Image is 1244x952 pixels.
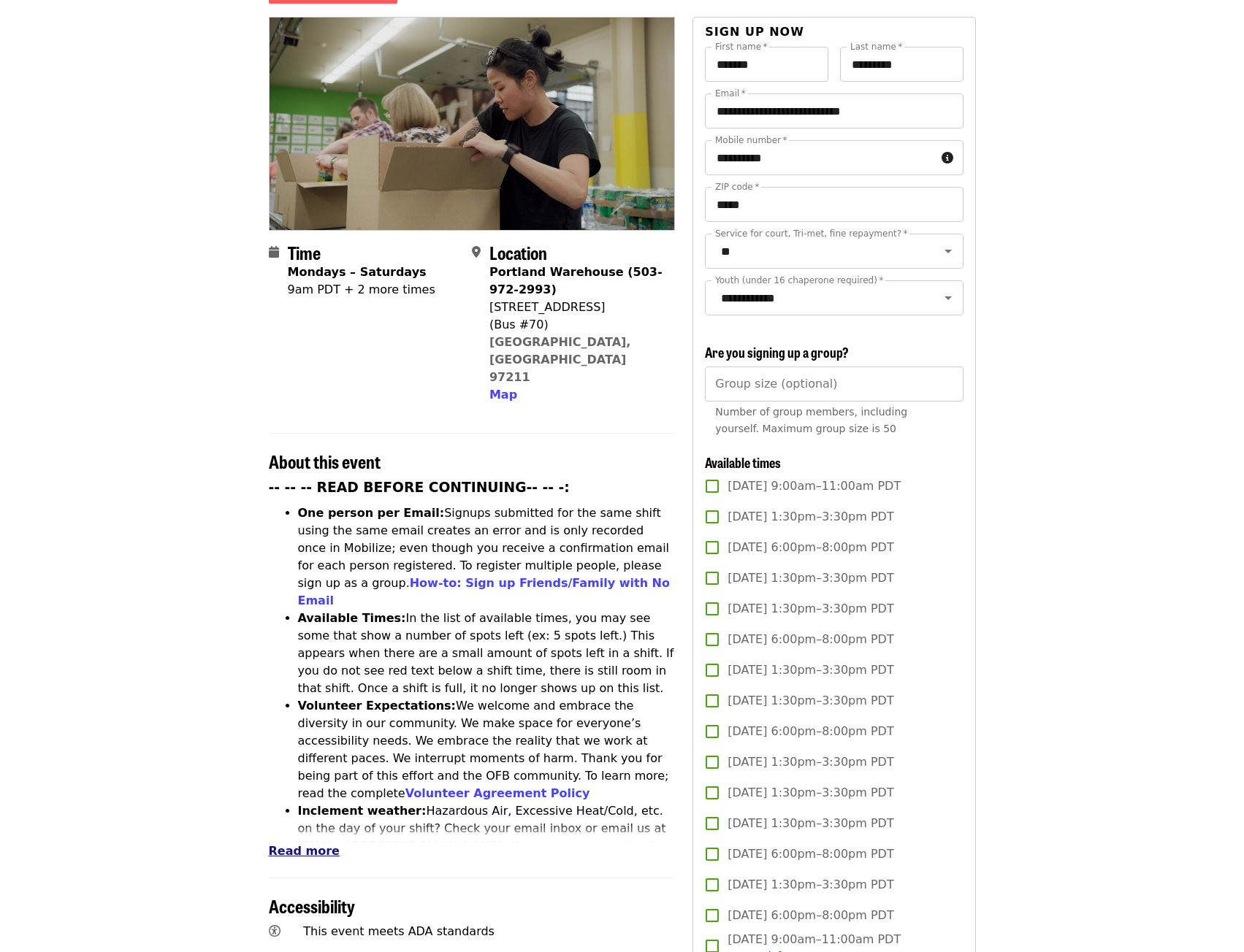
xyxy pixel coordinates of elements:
input: [object Object] [705,366,963,402]
i: universal-access icon [269,924,281,938]
a: How-to: Sign up Friends/Family with No Email [298,576,671,607]
span: [DATE] 1:30pm–3:30pm PDT [728,815,893,832]
strong: Volunteer Expectations: [298,699,457,713]
div: (Bus #70) [489,316,663,334]
div: 9am PDT + 2 more times [288,281,435,299]
label: Mobile number [715,136,787,145]
span: [DATE] 6:00pm–8:00pm PDT [728,845,893,863]
span: This event meets ADA standards [303,924,495,938]
i: calendar icon [269,245,279,259]
span: [DATE] 6:00pm–8:00pm PDT [728,907,893,924]
button: Read more [269,842,340,860]
span: Location [489,239,547,265]
div: [STREET_ADDRESS] [489,299,663,316]
span: [DATE] 1:30pm–3:30pm PDT [728,784,893,802]
strong: Available Times: [298,611,406,625]
strong: Mondays – Saturdays [288,265,427,279]
span: Time [288,239,321,265]
strong: One person per Email: [298,506,445,520]
button: Map [489,386,517,404]
span: Number of group members, including yourself. Maximum group size is 50 [715,406,907,434]
a: [GEOGRAPHIC_DATA], [GEOGRAPHIC_DATA] 97211 [489,335,631,384]
span: [DATE] 9:00am–11:00am PDT [728,477,901,495]
strong: Portland Warehouse (503-972-2993) [489,265,663,296]
span: [DATE] 1:30pm–3:30pm PDT [728,692,893,710]
input: First name [705,47,828,82]
i: circle-info icon [942,151,953,165]
a: Volunteer Agreement Policy [405,786,590,800]
strong: Inclement weather: [298,804,427,818]
span: [DATE] 1:30pm–3:30pm PDT [728,600,893,618]
input: ZIP code [705,187,963,222]
span: Map [489,388,517,402]
label: Email [715,89,746,98]
span: [DATE] 1:30pm–3:30pm PDT [728,661,893,679]
span: [DATE] 6:00pm–8:00pm PDT [728,539,893,556]
label: Last name [850,42,902,51]
label: First name [715,42,768,51]
i: map-marker-alt icon [472,245,481,259]
li: We welcome and embrace the diversity in our community. We make space for everyone’s accessibility... [298,697,676,802]
input: Last name [840,47,963,82]
label: Service for court, Tri-met, fine repayment? [715,229,908,238]
li: In the list of available times, you may see some that show a number of spots left (ex: 5 spots le... [298,610,676,697]
span: [DATE] 1:30pm–3:30pm PDT [728,753,893,771]
label: Youth (under 16 chaperone required) [715,276,883,285]
input: Email [705,93,963,128]
button: Open [938,288,958,308]
span: [DATE] 1:30pm–3:30pm PDT [728,569,893,587]
span: [DATE] 1:30pm–3:30pm PDT [728,876,893,894]
button: Open [938,241,958,261]
span: [DATE] 6:00pm–8:00pm PDT [728,631,893,648]
label: ZIP code [715,183,759,191]
li: Hazardous Air, Excessive Heat/Cold, etc. on the day of your shift? Check your email inbox or emai... [298,802,676,890]
span: Are you signing up a group? [705,342,849,361]
strong: -- -- -- READ BEFORE CONTINUING-- -- -: [269,480,570,495]
li: Signups submitted for the same shift using the same email creates an error and is only recorded o... [298,504,676,610]
input: Mobile number [705,140,935,175]
span: [DATE] 1:30pm–3:30pm PDT [728,508,893,526]
span: Sign up now [705,25,804,39]
span: [DATE] 6:00pm–8:00pm PDT [728,723,893,740]
span: Available times [705,453,781,472]
span: Accessibility [269,893,355,918]
span: Read more [269,844,340,858]
span: About this event [269,448,381,474]
img: July/Aug/Sept - Portland: Repack/Sort (age 8+) organized by Oregon Food Bank [270,18,675,229]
